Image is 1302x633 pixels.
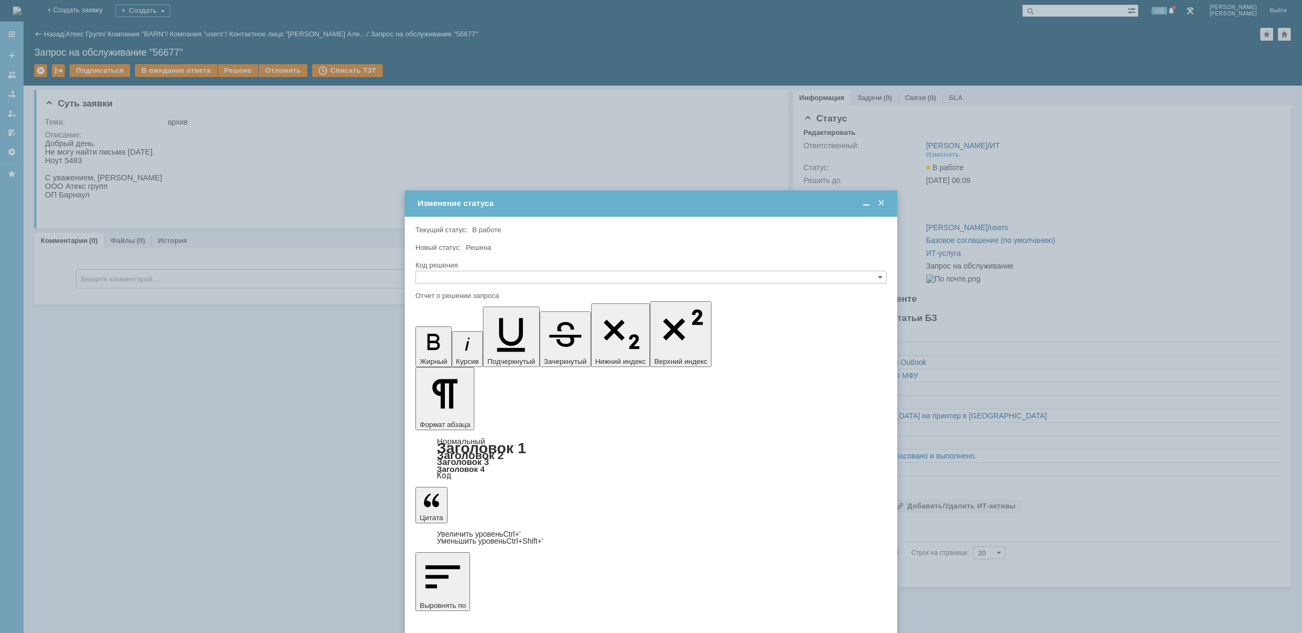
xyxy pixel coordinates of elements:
[540,311,591,367] button: Зачеркнутый
[415,438,887,479] div: Формат абзаца
[420,357,448,365] span: Жирный
[415,552,470,611] button: Выровнять по
[456,357,479,365] span: Курсив
[876,199,887,208] span: Закрыть
[437,471,451,481] a: Код
[415,367,474,430] button: Формат абзаца
[506,537,543,545] span: Ctrl+Shift+'
[415,487,448,523] button: Цитата
[415,326,452,367] button: Жирный
[452,331,483,367] button: Курсив
[437,440,526,456] a: Заголовок 1
[595,357,646,365] span: Нижний индекс
[437,537,543,545] a: Decrease
[483,307,539,367] button: Подчеркнутый
[415,226,467,234] label: Текущий статус:
[437,437,485,446] a: Нормальный
[415,531,887,545] div: Цитата
[503,530,521,538] span: Ctrl+'
[544,357,587,365] span: Зачеркнутый
[420,421,470,429] span: Формат абзаца
[437,457,489,467] a: Заголовок 3
[437,464,485,474] a: Заголовок 4
[420,514,443,522] span: Цитата
[437,530,521,538] a: Increase
[487,357,535,365] span: Подчеркнутый
[415,243,461,251] label: Новый статус:
[415,292,884,299] div: Отчет о решении запроса
[437,449,504,461] a: Заголовок 2
[420,601,466,609] span: Выровнять по
[861,199,872,208] span: Свернуть (Ctrl + M)
[466,243,491,251] span: Решена
[472,226,501,234] span: В работе
[650,301,711,367] button: Верхний индекс
[415,262,884,269] div: Код решения
[591,303,650,367] button: Нижний индекс
[654,357,707,365] span: Верхний индекс
[418,199,887,208] div: Изменение статуса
